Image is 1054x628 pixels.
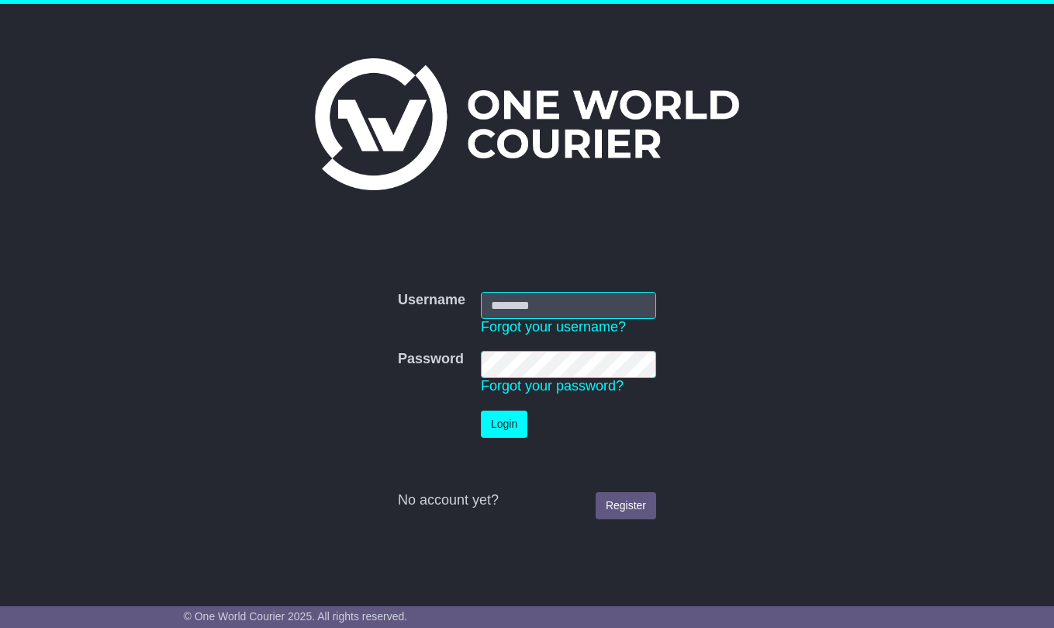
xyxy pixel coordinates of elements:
a: Forgot your username? [481,319,626,335]
a: Register [596,492,656,519]
label: Password [398,351,464,368]
label: Username [398,292,465,309]
div: No account yet? [398,492,656,509]
a: Forgot your password? [481,378,624,394]
span: © One World Courier 2025. All rights reserved. [184,610,408,623]
button: Login [481,411,527,438]
img: One World [315,58,738,190]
